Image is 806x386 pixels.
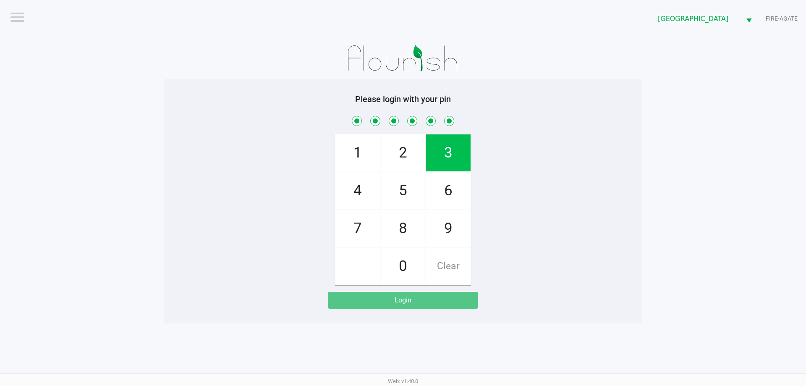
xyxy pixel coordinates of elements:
[426,134,471,171] span: 3
[426,248,471,285] span: Clear
[170,94,636,104] h5: Please login with your pin
[426,172,471,209] span: 6
[335,210,380,247] span: 7
[381,248,425,285] span: 0
[381,210,425,247] span: 8
[388,378,418,384] span: Web: v1.40.0
[741,9,757,29] button: Select
[381,134,425,171] span: 2
[335,172,380,209] span: 4
[335,134,380,171] span: 1
[381,172,425,209] span: 5
[658,14,736,24] span: [GEOGRAPHIC_DATA]
[426,210,471,247] span: 9
[766,14,798,23] span: FIRE-AGATE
